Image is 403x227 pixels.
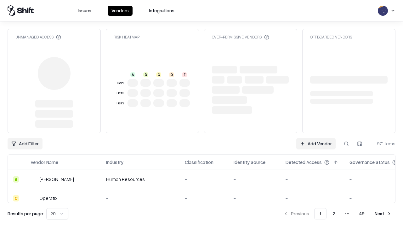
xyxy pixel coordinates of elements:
[185,159,213,166] div: Classification
[310,34,352,40] div: Offboarded Vendors
[182,72,187,77] div: F
[185,195,224,201] div: -
[39,195,57,201] div: Operatix
[13,195,19,201] div: C
[115,80,125,86] div: Tier 1
[286,195,339,201] div: -
[114,34,139,40] div: Risk Heatmap
[106,159,123,166] div: Industry
[185,176,224,183] div: -
[115,101,125,106] div: Tier 3
[212,34,269,40] div: Over-Permissive Vendors
[39,176,74,183] div: [PERSON_NAME]
[108,6,133,16] button: Vendors
[145,6,178,16] button: Integrations
[370,140,395,147] div: 971 items
[156,72,161,77] div: C
[130,72,135,77] div: A
[286,176,339,183] div: -
[314,208,326,219] button: 1
[8,210,44,217] p: Results per page:
[286,159,322,166] div: Detected Access
[31,159,58,166] div: Vendor Name
[328,208,340,219] button: 2
[31,195,37,201] img: Operatix
[371,208,395,219] button: Next
[106,195,175,201] div: -
[8,138,43,149] button: Add Filter
[234,176,275,183] div: -
[106,176,175,183] div: Human Resources
[234,159,265,166] div: Identity Source
[280,208,395,219] nav: pagination
[115,90,125,96] div: Tier 2
[13,176,19,183] div: B
[74,6,95,16] button: Issues
[234,195,275,201] div: -
[296,138,336,149] a: Add Vendor
[31,176,37,183] img: Deel
[15,34,61,40] div: Unmanaged Access
[354,208,370,219] button: 49
[349,159,390,166] div: Governance Status
[143,72,148,77] div: B
[169,72,174,77] div: D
